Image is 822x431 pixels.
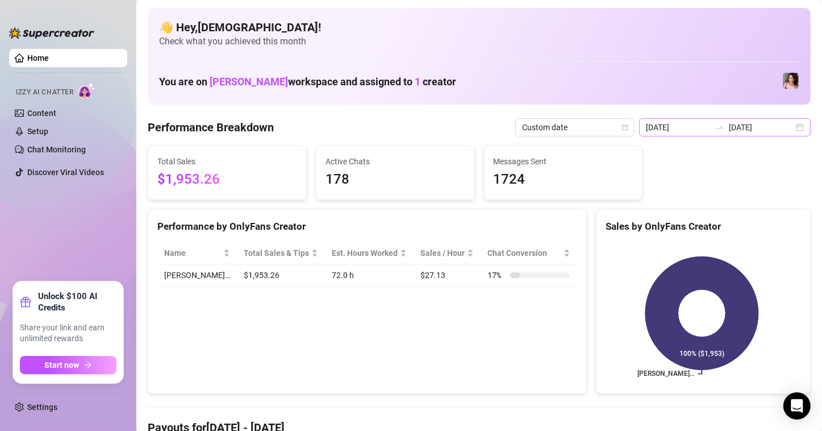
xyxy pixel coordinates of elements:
a: Home [27,53,49,63]
span: Check what you achieved this month [159,35,799,48]
span: swap-right [715,123,724,132]
strong: Unlock $100 AI Credits [38,291,116,313]
span: Active Chats [326,155,465,168]
span: Sales / Hour [420,247,465,259]
span: Start now [45,360,80,370]
span: $1,953.26 [157,169,297,190]
input: End date [729,121,794,134]
a: Content [27,109,56,118]
span: to [715,123,724,132]
span: Chat Conversion [487,247,561,259]
span: Messages Sent [494,155,633,168]
span: Name [164,247,221,259]
span: calendar [621,124,628,131]
span: Total Sales [157,155,297,168]
th: Total Sales & Tips [237,242,325,264]
span: Custom date [522,119,628,136]
a: Settings [27,403,57,412]
td: [PERSON_NAME]… [157,264,237,287]
div: Est. Hours Worked [332,247,398,259]
span: 17 % [487,269,506,281]
img: logo-BBDzfeDw.svg [9,27,94,39]
img: AI Chatter [78,82,95,99]
div: Performance by OnlyFans Creator [157,219,577,234]
span: gift [20,296,31,308]
text: [PERSON_NAME]… [637,370,694,378]
span: Izzy AI Chatter [16,87,73,98]
td: $27.13 [414,264,481,287]
img: Lauren [783,73,799,89]
input: Start date [646,121,711,134]
th: Name [157,242,237,264]
h1: You are on workspace and assigned to creator [159,76,456,88]
a: Chat Monitoring [27,145,86,154]
span: [PERSON_NAME] [210,76,288,88]
span: 178 [326,169,465,190]
td: 72.0 h [325,264,414,287]
span: 1724 [494,169,633,190]
div: Sales by OnlyFans Creator [606,219,801,234]
h4: Performance Breakdown [148,119,274,135]
td: $1,953.26 [237,264,325,287]
a: Discover Viral Videos [27,168,104,177]
span: Share your link and earn unlimited rewards [20,322,116,345]
th: Sales / Hour [414,242,481,264]
span: arrow-right [84,361,92,369]
button: Start nowarrow-right [20,356,116,374]
span: 1 [415,76,420,88]
div: Open Intercom Messenger [783,392,811,420]
th: Chat Conversion [481,242,577,264]
a: Setup [27,127,48,136]
span: Total Sales & Tips [244,247,309,259]
h4: 👋 Hey, [DEMOGRAPHIC_DATA] ! [159,19,799,35]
